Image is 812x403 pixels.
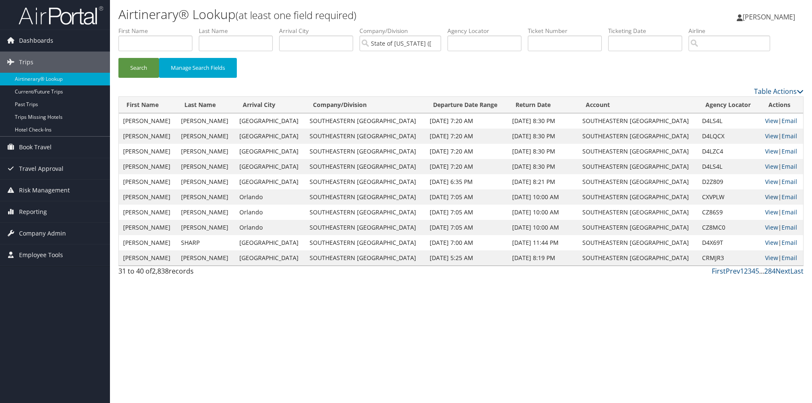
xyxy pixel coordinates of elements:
[761,250,803,266] td: |
[19,52,33,73] span: Trips
[689,27,776,35] label: Airline
[508,129,578,144] td: [DATE] 8:30 PM
[755,266,759,276] a: 5
[119,235,177,250] td: [PERSON_NAME]
[698,189,761,205] td: CXVPLW
[528,27,608,35] label: Ticket Number
[305,113,425,129] td: SOUTHEASTERN [GEOGRAPHIC_DATA]
[119,220,177,235] td: [PERSON_NAME]
[782,132,797,140] a: Email
[782,208,797,216] a: Email
[425,97,508,113] th: Departure Date Range: activate to sort column ascending
[447,27,528,35] label: Agency Locator
[508,205,578,220] td: [DATE] 10:00 AM
[765,117,778,125] a: View
[119,129,177,144] td: [PERSON_NAME]
[235,189,306,205] td: Orlando
[19,223,66,244] span: Company Admin
[578,144,698,159] td: SOUTHEASTERN [GEOGRAPHIC_DATA]
[782,147,797,155] a: Email
[752,266,755,276] a: 4
[235,159,306,174] td: [GEOGRAPHIC_DATA]
[761,97,803,113] th: Actions
[425,220,508,235] td: [DATE] 7:05 AM
[698,113,761,129] td: D4LS4L
[425,235,508,250] td: [DATE] 7:00 AM
[578,129,698,144] td: SOUTHEASTERN [GEOGRAPHIC_DATA]
[119,205,177,220] td: [PERSON_NAME]
[305,205,425,220] td: SOUTHEASTERN [GEOGRAPHIC_DATA]
[508,235,578,250] td: [DATE] 11:44 PM
[177,174,235,189] td: [PERSON_NAME]
[508,159,578,174] td: [DATE] 8:30 PM
[119,250,177,266] td: [PERSON_NAME]
[765,193,778,201] a: View
[425,174,508,189] td: [DATE] 6:35 PM
[765,132,778,140] a: View
[425,205,508,220] td: [DATE] 7:05 AM
[578,113,698,129] td: SOUTHEASTERN [GEOGRAPHIC_DATA]
[508,189,578,205] td: [DATE] 10:00 AM
[119,189,177,205] td: [PERSON_NAME]
[737,4,804,30] a: [PERSON_NAME]
[19,244,63,266] span: Employee Tools
[305,189,425,205] td: SOUTHEASTERN [GEOGRAPHIC_DATA]
[425,250,508,266] td: [DATE] 5:25 AM
[235,205,306,220] td: Orlando
[19,158,63,179] span: Travel Approval
[177,159,235,174] td: [PERSON_NAME]
[698,144,761,159] td: D4LZC4
[698,174,761,189] td: D2Z809
[578,235,698,250] td: SOUTHEASTERN [GEOGRAPHIC_DATA]
[177,189,235,205] td: [PERSON_NAME]
[235,129,306,144] td: [GEOGRAPHIC_DATA]
[761,144,803,159] td: |
[177,205,235,220] td: [PERSON_NAME]
[508,113,578,129] td: [DATE] 8:30 PM
[118,27,199,35] label: First Name
[765,208,778,216] a: View
[698,250,761,266] td: CRMJR3
[305,220,425,235] td: SOUTHEASTERN [GEOGRAPHIC_DATA]
[19,201,47,222] span: Reporting
[761,159,803,174] td: |
[578,189,698,205] td: SOUTHEASTERN [GEOGRAPHIC_DATA]
[508,220,578,235] td: [DATE] 10:00 AM
[235,235,306,250] td: [GEOGRAPHIC_DATA]
[578,159,698,174] td: SOUTHEASTERN [GEOGRAPHIC_DATA]
[177,129,235,144] td: [PERSON_NAME]
[790,266,804,276] a: Last
[19,5,103,25] img: airportal-logo.png
[765,254,778,262] a: View
[782,162,797,170] a: Email
[425,189,508,205] td: [DATE] 7:05 AM
[761,205,803,220] td: |
[748,266,752,276] a: 3
[425,113,508,129] td: [DATE] 7:20 AM
[608,27,689,35] label: Ticketing Date
[508,250,578,266] td: [DATE] 8:19 PM
[782,117,797,125] a: Email
[19,30,53,51] span: Dashboards
[726,266,740,276] a: Prev
[765,223,778,231] a: View
[698,235,761,250] td: D4X69T
[177,250,235,266] td: [PERSON_NAME]
[761,189,803,205] td: |
[765,239,778,247] a: View
[152,266,169,276] span: 2,838
[743,12,795,22] span: [PERSON_NAME]
[740,266,744,276] a: 1
[235,97,306,113] th: Arrival City: activate to sort column ascending
[761,129,803,144] td: |
[236,8,357,22] small: (at least one field required)
[744,266,748,276] a: 2
[235,220,306,235] td: Orlando
[118,5,575,23] h1: Airtinerary® Lookup
[177,113,235,129] td: [PERSON_NAME]
[759,266,764,276] span: …
[698,129,761,144] td: D4LQCX
[698,205,761,220] td: CZ86S9
[235,250,306,266] td: [GEOGRAPHIC_DATA]
[782,193,797,201] a: Email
